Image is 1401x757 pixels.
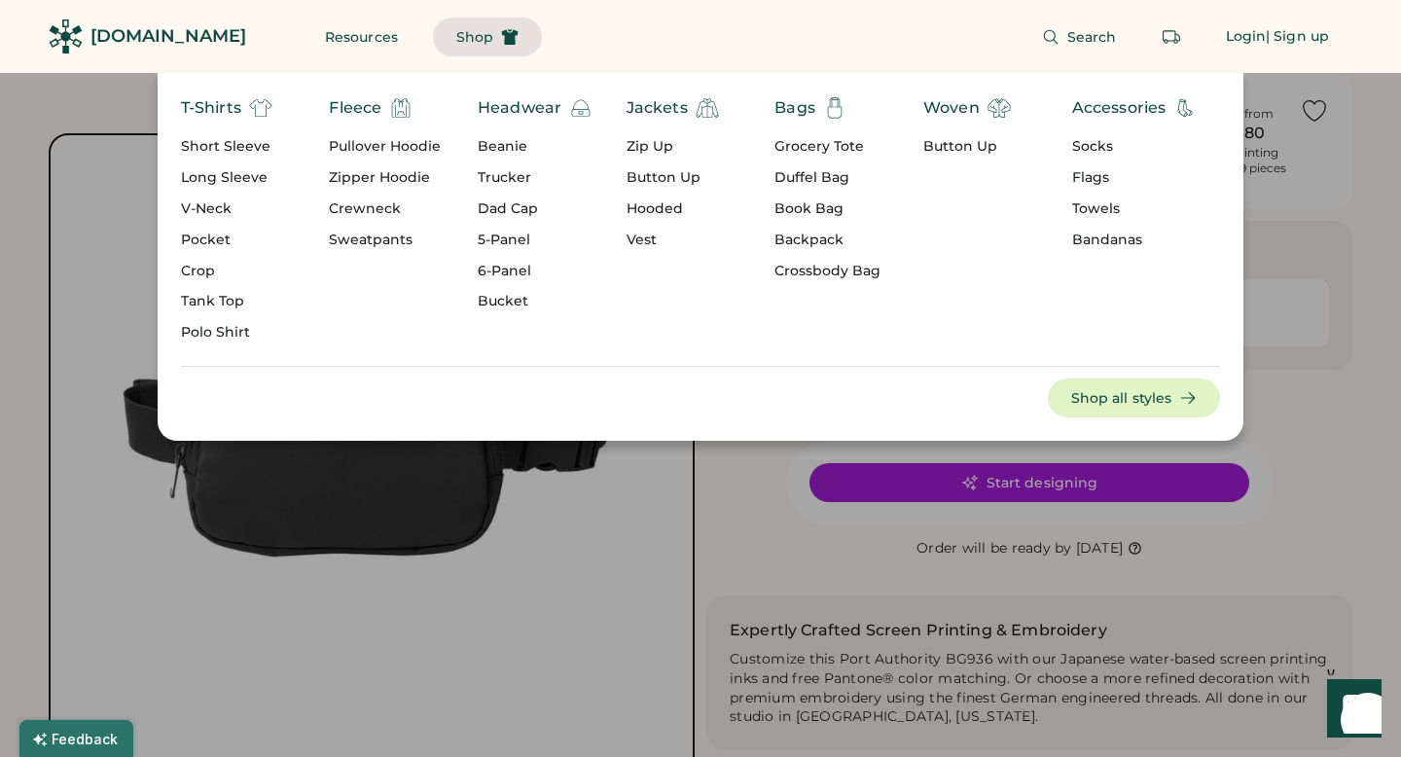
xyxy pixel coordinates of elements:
[90,24,246,49] div: [DOMAIN_NAME]
[627,168,719,188] div: Button Up
[1309,669,1392,753] iframe: Front Chat
[181,199,272,219] div: V-Neck
[478,262,593,281] div: 6-Panel
[774,168,880,188] div: Duffel Bag
[181,323,272,342] div: Polo Shirt
[329,137,441,157] div: Pullover Hoodie
[1019,18,1140,56] button: Search
[181,231,272,250] div: Pocket
[478,96,561,120] div: Headwear
[478,199,593,219] div: Dad Cap
[923,137,1011,157] div: Button Up
[569,96,593,120] img: beanie.svg
[478,137,593,157] div: Beanie
[627,137,719,157] div: Zip Up
[774,231,880,250] div: Backpack
[1226,27,1267,47] div: Login
[1072,168,1198,188] div: Flags
[774,199,880,219] div: Book Bag
[1048,378,1221,417] button: Shop all styles
[1072,231,1198,250] div: Bandanas
[456,30,493,44] span: Shop
[1266,27,1329,47] div: | Sign up
[329,96,381,120] div: Fleece
[774,137,880,157] div: Grocery Tote
[627,199,719,219] div: Hooded
[923,96,980,120] div: Woven
[696,96,719,120] img: jacket%20%281%29.svg
[181,292,272,311] div: Tank Top
[1072,199,1198,219] div: Towels
[249,96,272,120] img: t-shirt%20%282%29.svg
[181,262,272,281] div: Crop
[1072,96,1167,120] div: Accessories
[329,231,441,250] div: Sweatpants
[478,292,593,311] div: Bucket
[181,168,272,188] div: Long Sleeve
[181,96,241,120] div: T-Shirts
[478,231,593,250] div: 5-Panel
[181,137,272,157] div: Short Sleeve
[1152,18,1191,56] button: Retrieve an order
[627,96,688,120] div: Jackets
[1173,96,1197,120] img: accessories-ab-01.svg
[774,96,815,120] div: Bags
[1067,30,1117,44] span: Search
[823,96,846,120] img: Totebag-01.svg
[774,262,880,281] div: Crossbody Bag
[433,18,542,56] button: Shop
[49,19,83,54] img: Rendered Logo - Screens
[329,199,441,219] div: Crewneck
[302,18,421,56] button: Resources
[329,168,441,188] div: Zipper Hoodie
[988,96,1011,120] img: shirt.svg
[627,231,719,250] div: Vest
[389,96,413,120] img: hoodie.svg
[478,168,593,188] div: Trucker
[1072,137,1198,157] div: Socks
